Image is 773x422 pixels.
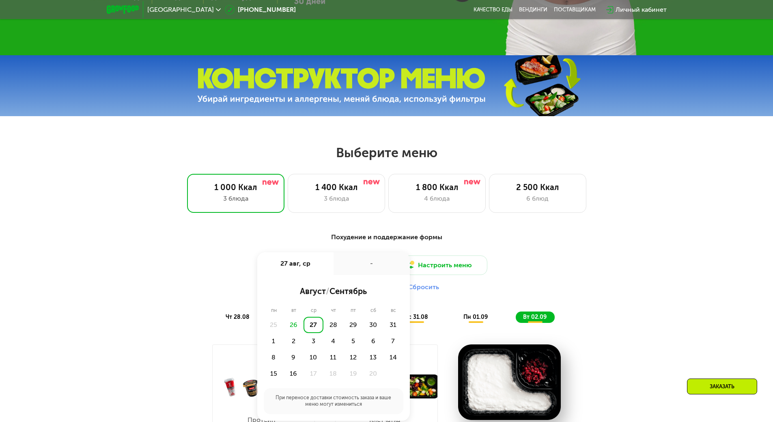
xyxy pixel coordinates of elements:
div: Заказать [687,379,757,394]
div: 1 [264,333,284,349]
span: сентябрь [329,286,367,296]
div: 4 [323,333,343,349]
div: 27 авг, ср [257,252,334,275]
a: Качество еды [474,6,512,13]
div: 8 [264,349,284,366]
div: чт [324,307,343,314]
div: 29 [343,317,363,333]
div: При переносе доставки стоимость заказа и ваше меню могут измениться [264,388,403,414]
div: 2 [284,333,304,349]
div: 7 [383,333,403,349]
a: Вендинги [519,6,547,13]
div: 1 000 Ккал [196,182,276,192]
button: Настроить меню [390,255,487,275]
div: ср [304,307,324,314]
button: Сбросить [408,283,439,291]
div: 5 [343,333,363,349]
div: 31 [383,317,403,333]
div: Похудение и поддержание формы [146,232,627,242]
div: 6 блюд [497,194,578,203]
div: 14 [383,349,403,366]
div: - [334,252,410,275]
div: пт [343,307,363,314]
div: 11 [323,349,343,366]
span: вс 31.08 [405,314,428,320]
div: пн [264,307,284,314]
div: 20 [363,366,383,382]
span: чт 28.08 [226,314,250,320]
div: 12 [343,349,363,366]
div: 6 [363,333,383,349]
div: 3 блюда [196,194,276,203]
div: 3 [304,333,323,349]
div: 10 [304,349,323,366]
div: 3 блюда [296,194,377,203]
div: поставщикам [554,6,596,13]
a: [PHONE_NUMBER] [225,5,296,15]
div: 1 400 Ккал [296,182,377,192]
div: сб [363,307,383,314]
h2: Выберите меню [26,145,747,161]
div: 17 [304,366,323,382]
div: 26 [284,317,304,333]
div: 30 [363,317,383,333]
div: 4 блюда [397,194,477,203]
span: вт 02.09 [523,314,547,320]
div: вс [383,307,403,314]
div: 25 [264,317,284,333]
div: 27 [304,317,323,333]
span: пн 01.09 [463,314,488,320]
div: 15 [264,366,284,382]
span: / [326,286,329,296]
div: 16 [284,366,304,382]
div: 1 800 Ккал [397,182,477,192]
div: вт [284,307,304,314]
div: 13 [363,349,383,366]
div: 2 500 Ккал [497,182,578,192]
div: 18 [323,366,343,382]
span: август [300,286,326,296]
div: Личный кабинет [616,5,667,15]
div: 28 [323,317,343,333]
div: 19 [343,366,363,382]
span: [GEOGRAPHIC_DATA] [147,6,214,13]
div: 9 [284,349,304,366]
